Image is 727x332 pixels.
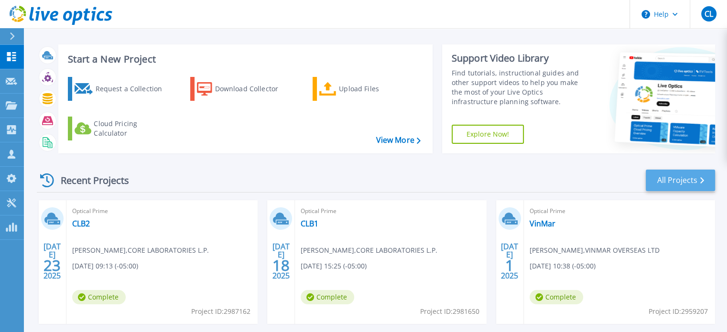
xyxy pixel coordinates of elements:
[272,244,290,278] div: [DATE] 2025
[215,79,292,98] div: Download Collector
[191,306,250,317] span: Project ID: 2987162
[500,244,519,278] div: [DATE] 2025
[68,117,174,140] a: Cloud Pricing Calculator
[649,306,708,317] span: Project ID: 2959207
[704,10,713,18] span: CL
[272,261,290,269] span: 18
[72,290,126,304] span: Complete
[95,79,172,98] div: Request a Collection
[313,77,419,101] a: Upload Files
[37,169,142,192] div: Recent Projects
[301,290,354,304] span: Complete
[530,245,660,256] span: [PERSON_NAME] , VINMAR OVERSEAS LTD
[505,261,514,269] span: 1
[72,206,252,216] span: Optical Prime
[43,244,61,278] div: [DATE] 2025
[301,219,318,228] a: CLB1
[301,245,437,256] span: [PERSON_NAME] , CORE LABORATORIES L.P.
[339,79,415,98] div: Upload Files
[43,261,61,269] span: 23
[301,206,480,216] span: Optical Prime
[94,119,170,138] div: Cloud Pricing Calculator
[68,77,174,101] a: Request a Collection
[452,125,524,144] a: Explore Now!
[72,261,138,271] span: [DATE] 09:13 (-05:00)
[452,68,589,107] div: Find tutorials, instructional guides and other support videos to help you make the most of your L...
[68,54,420,64] h3: Start a New Project
[530,290,583,304] span: Complete
[190,77,297,101] a: Download Collector
[530,206,709,216] span: Optical Prime
[452,52,589,64] div: Support Video Library
[376,136,420,145] a: View More
[646,170,715,191] a: All Projects
[301,261,367,271] span: [DATE] 15:25 (-05:00)
[530,219,555,228] a: VinMar
[72,219,90,228] a: CLB2
[72,245,209,256] span: [PERSON_NAME] , CORE LABORATORIES L.P.
[420,306,479,317] span: Project ID: 2981650
[530,261,596,271] span: [DATE] 10:38 (-05:00)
